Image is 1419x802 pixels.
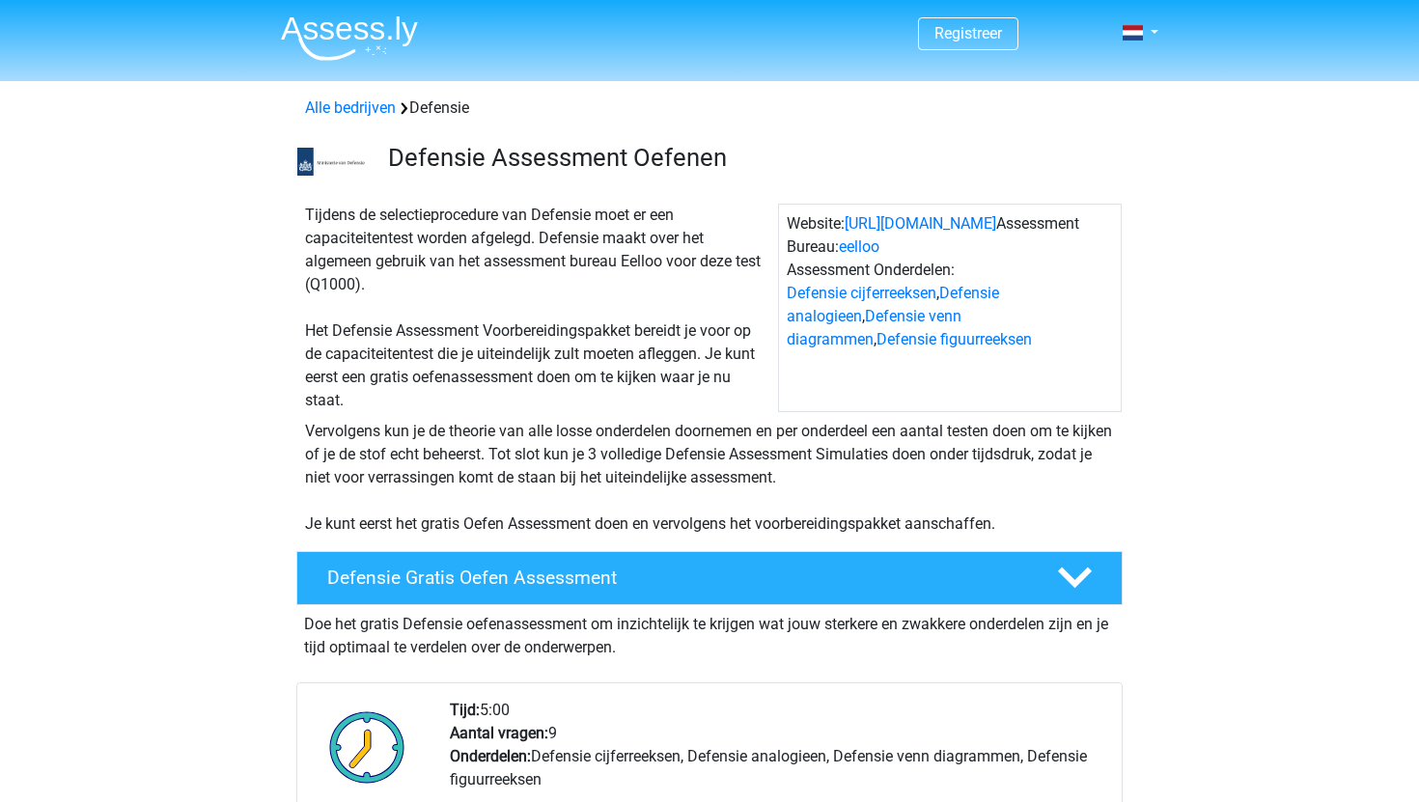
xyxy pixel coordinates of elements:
a: Defensie analogieen [787,284,999,325]
div: Defensie [297,97,1122,120]
div: Tijdens de selectieprocedure van Defensie moet er een capaciteitentest worden afgelegd. Defensie ... [297,204,778,412]
a: Defensie cijferreeksen [787,284,936,302]
img: Assessly [281,15,418,61]
a: eelloo [839,237,879,256]
img: Klok [319,699,416,795]
a: Defensie Gratis Oefen Assessment [289,551,1130,605]
h3: Defensie Assessment Oefenen [388,143,1107,173]
a: Registreer [934,24,1002,42]
h4: Defensie Gratis Oefen Assessment [327,567,1026,589]
a: Alle bedrijven [305,98,396,117]
b: Aantal vragen: [450,724,548,742]
b: Onderdelen: [450,747,531,765]
div: Website: Assessment Bureau: Assessment Onderdelen: , , , [778,204,1122,412]
div: Vervolgens kun je de theorie van alle losse onderdelen doornemen en per onderdeel een aantal test... [297,420,1122,536]
a: Defensie venn diagrammen [787,307,961,348]
a: Defensie figuurreeksen [876,330,1032,348]
b: Tijd: [450,701,480,719]
a: [URL][DOMAIN_NAME] [845,214,996,233]
div: Doe het gratis Defensie oefenassessment om inzichtelijk te krijgen wat jouw sterkere en zwakkere ... [296,605,1123,659]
